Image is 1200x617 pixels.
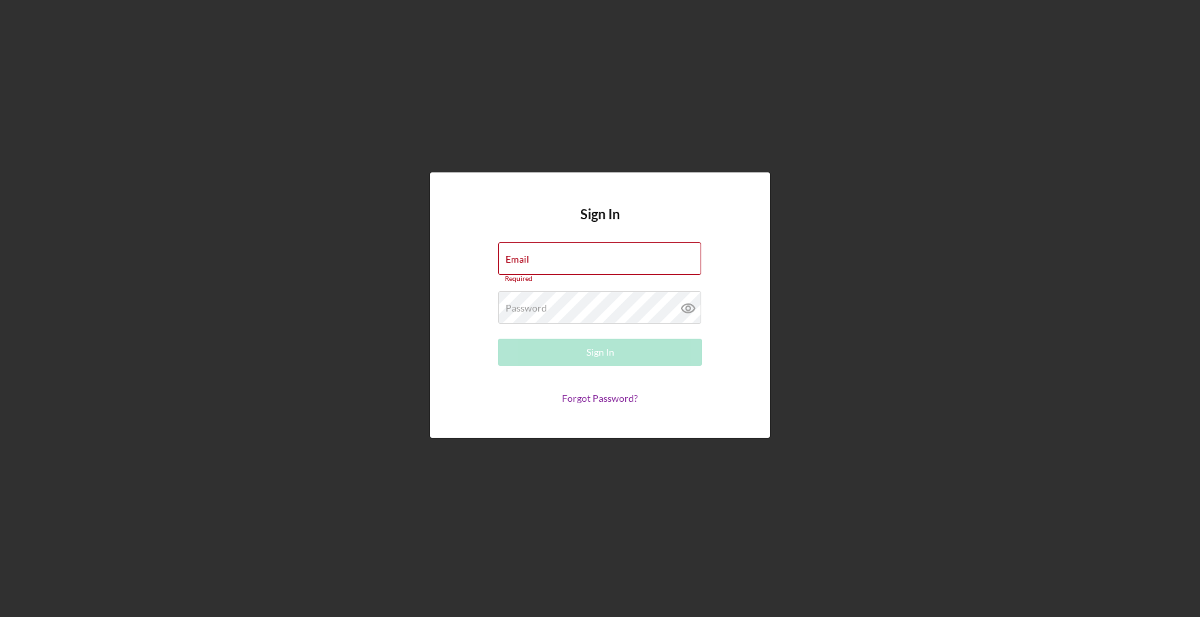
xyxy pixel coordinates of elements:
button: Sign In [498,339,702,366]
h4: Sign In [580,206,620,242]
a: Forgot Password? [562,392,638,404]
label: Password [506,303,547,314]
div: Sign In [586,339,614,366]
label: Email [506,254,529,265]
div: Required [498,275,702,283]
